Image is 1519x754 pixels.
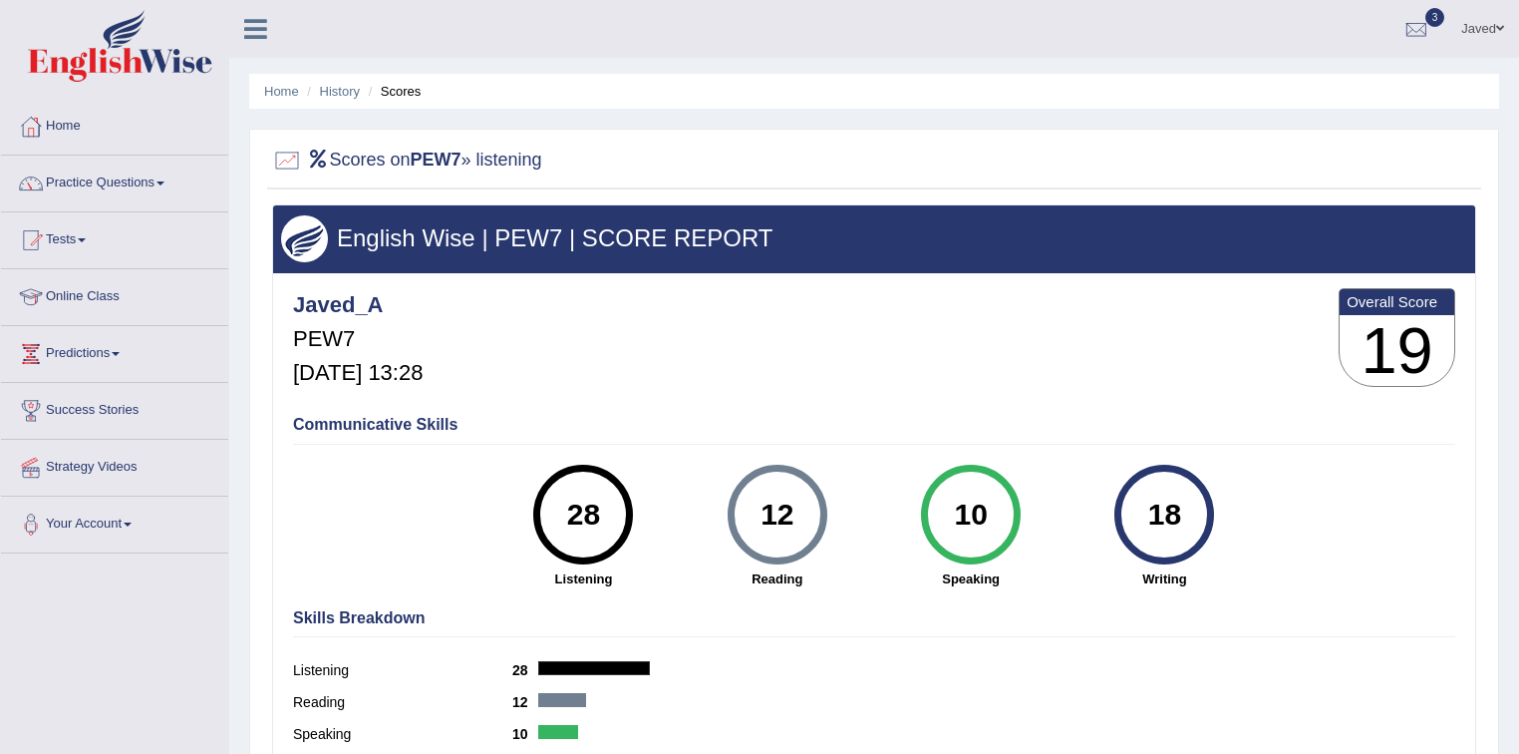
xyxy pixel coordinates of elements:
[1,156,228,205] a: Practice Questions
[1128,473,1201,557] div: 18
[293,327,423,351] h5: PEW7
[1,99,228,149] a: Home
[293,293,423,317] h4: Javed_A
[281,225,1467,251] h3: English Wise | PEW7 | SCORE REPORT
[884,569,1058,588] strong: Speaking
[411,150,461,170] b: PEW7
[264,84,299,99] a: Home
[512,726,538,742] b: 10
[1,497,228,547] a: Your Account
[512,694,538,710] b: 12
[293,692,512,713] label: Reading
[934,473,1007,557] div: 10
[293,609,1455,627] h4: Skills Breakdown
[293,416,1455,434] h4: Communicative Skills
[272,146,542,176] h2: Scores on » listening
[512,662,538,678] b: 28
[496,569,670,588] strong: Listening
[293,361,423,385] h5: [DATE] 13:28
[1,212,228,262] a: Tests
[320,84,360,99] a: History
[741,473,813,557] div: 12
[1,269,228,319] a: Online Class
[1340,315,1454,387] h3: 19
[364,82,422,101] li: Scores
[547,473,620,557] div: 28
[1,440,228,490] a: Strategy Videos
[1,326,228,376] a: Predictions
[1425,8,1445,27] span: 3
[1077,569,1251,588] strong: Writing
[293,660,512,681] label: Listening
[293,724,512,745] label: Speaking
[691,569,864,588] strong: Reading
[281,215,328,262] img: wings.png
[1347,293,1447,310] b: Overall Score
[1,383,228,433] a: Success Stories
